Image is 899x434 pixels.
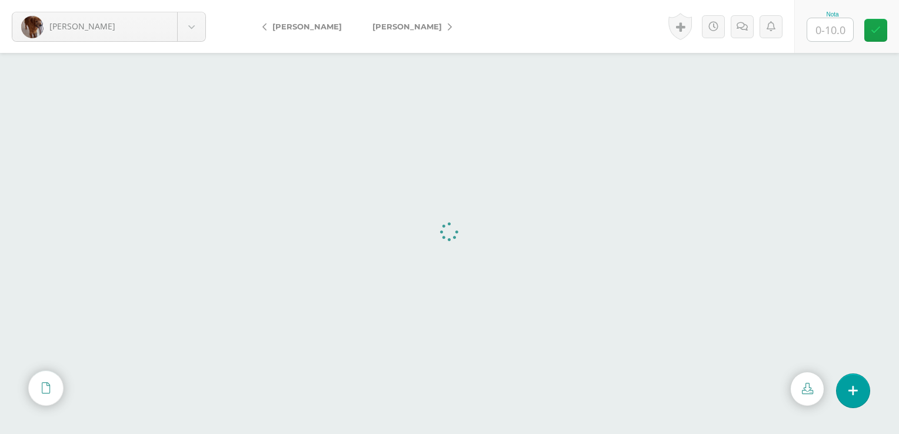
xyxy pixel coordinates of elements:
[357,12,461,41] a: [PERSON_NAME]
[12,12,205,41] a: [PERSON_NAME]
[807,11,858,18] div: Nota
[253,12,357,41] a: [PERSON_NAME]
[272,22,342,31] span: [PERSON_NAME]
[372,22,442,31] span: [PERSON_NAME]
[49,21,115,32] span: [PERSON_NAME]
[807,18,853,41] input: 0-10.0
[21,16,44,38] img: cb1ee06e1d4e4e4195f2125d3ca54b34.png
